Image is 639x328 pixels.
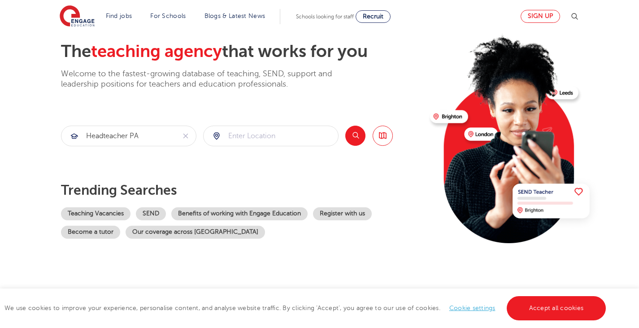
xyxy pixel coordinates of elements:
[61,69,357,90] p: Welcome to the fastest-growing database of teaching, SEND, support and leadership positions for t...
[106,13,132,19] a: Find jobs
[61,182,423,198] p: Trending searches
[4,305,608,311] span: We use cookies to improve your experience, personalise content, and analyse website traffic. By c...
[61,207,130,220] a: Teaching Vacancies
[345,126,365,146] button: Search
[61,126,196,146] div: Submit
[296,13,354,20] span: Schools looking for staff
[507,296,606,320] a: Accept all cookies
[60,5,95,28] img: Engage Education
[203,126,339,146] div: Submit
[61,226,120,239] a: Become a tutor
[204,13,265,19] a: Blogs & Latest News
[61,126,175,146] input: Submit
[521,10,560,23] a: Sign up
[136,207,166,220] a: SEND
[61,41,423,62] h2: The that works for you
[449,305,496,311] a: Cookie settings
[313,207,372,220] a: Register with us
[91,42,222,61] span: teaching agency
[126,226,265,239] a: Our coverage across [GEOGRAPHIC_DATA]
[363,13,383,20] span: Recruit
[150,13,186,19] a: For Schools
[175,126,196,146] button: Clear
[204,126,338,146] input: Submit
[356,10,391,23] a: Recruit
[171,207,308,220] a: Benefits of working with Engage Education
